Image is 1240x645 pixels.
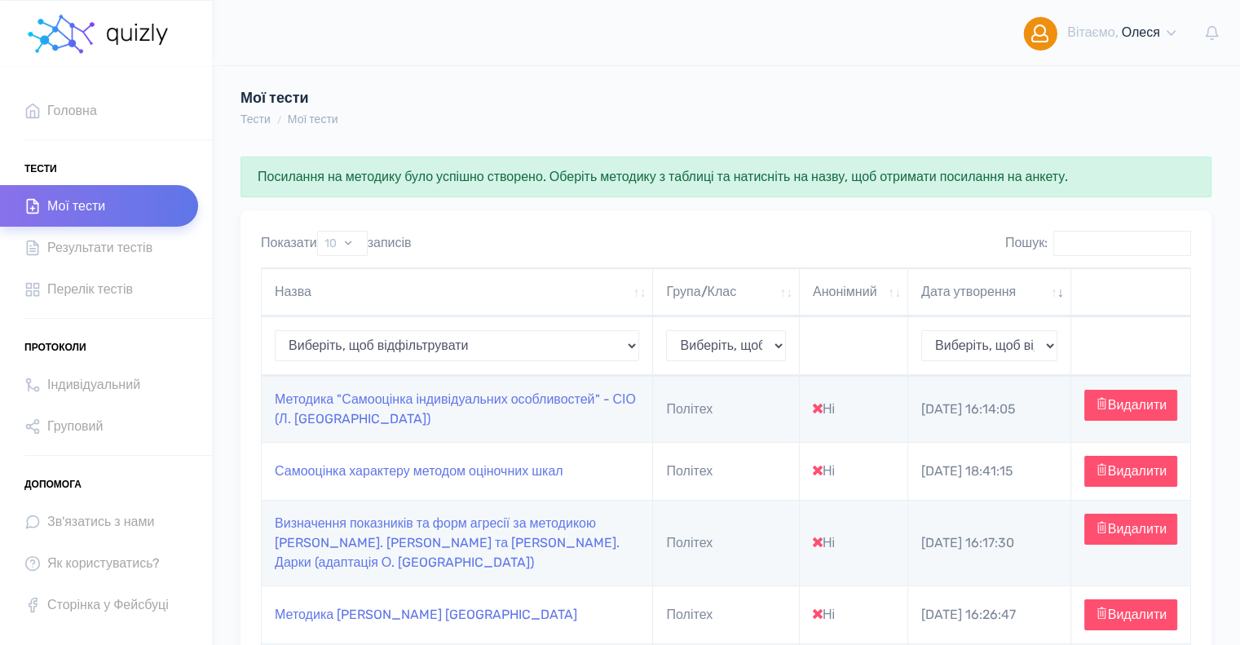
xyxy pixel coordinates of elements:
[24,1,171,66] a: homepage homepage
[24,335,86,360] span: Протоколи
[800,376,908,442] td: Ні
[908,442,1071,500] td: [DATE] 18:41:15
[1084,456,1177,487] button: Видалити
[24,157,57,181] span: Тести
[271,111,338,128] li: Мої тести
[653,376,799,442] td: Політех
[47,195,105,217] span: Мої тести
[908,376,1071,442] td: [DATE] 16:14:05
[47,510,154,532] span: Зв'язатись з нами
[1084,599,1177,630] button: Видалити
[653,585,799,643] td: Політех
[653,442,799,500] td: Політех
[47,594,169,616] span: Сторінка у Фейсбуці
[908,268,1071,316] th: Дата утворення: активувати для сортування стовпців за зростанням
[800,500,908,585] td: Ні
[262,268,653,316] th: Назва: активувати для сортування стовпців за зростанням
[1121,24,1159,40] span: Олеся
[1053,231,1191,256] input: Пошук:
[1084,514,1177,545] button: Видалити
[240,111,338,128] nav: breadcrumb
[240,90,797,108] h4: Мої тести
[908,585,1071,643] td: [DATE] 16:26:47
[47,278,133,300] span: Перелік тестів
[47,415,103,437] span: Груповий
[240,157,1211,197] div: Посилання на методику було успішно створено. Оберіть методику з таблиці та натисніть на назву, що...
[653,500,799,585] td: Політех
[261,231,412,256] label: Показати записів
[800,585,908,643] td: Ні
[1005,231,1191,256] label: Пошук:
[275,391,636,426] a: Методика "Самооцінка індивідуальних особливостей" - СІО (Л. [GEOGRAPHIC_DATA])
[275,607,577,622] a: Методика [PERSON_NAME] [GEOGRAPHIC_DATA]
[275,463,563,479] a: Самооцінка характеру методом оціночних шкал
[1084,390,1177,421] button: Видалити
[24,472,82,497] span: Допомога
[47,373,140,395] span: Індивідуальний
[47,99,97,121] span: Головна
[275,515,620,570] a: Визначення показників та форм агресії за методикою [PERSON_NAME]. [PERSON_NAME] та [PERSON_NAME]....
[317,231,368,256] select: Показатизаписів
[105,24,171,45] img: homepage
[653,268,799,316] th: Група/Клас: активувати для сортування стовпців за зростанням
[800,442,908,500] td: Ні
[47,552,160,574] span: Як користуватись?
[240,111,271,128] li: Тести
[800,268,908,316] th: Анонімний: активувати для сортування стовпців за зростанням
[47,236,152,258] span: Результати тестів
[24,10,98,59] img: homepage
[908,500,1071,585] td: [DATE] 16:17:30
